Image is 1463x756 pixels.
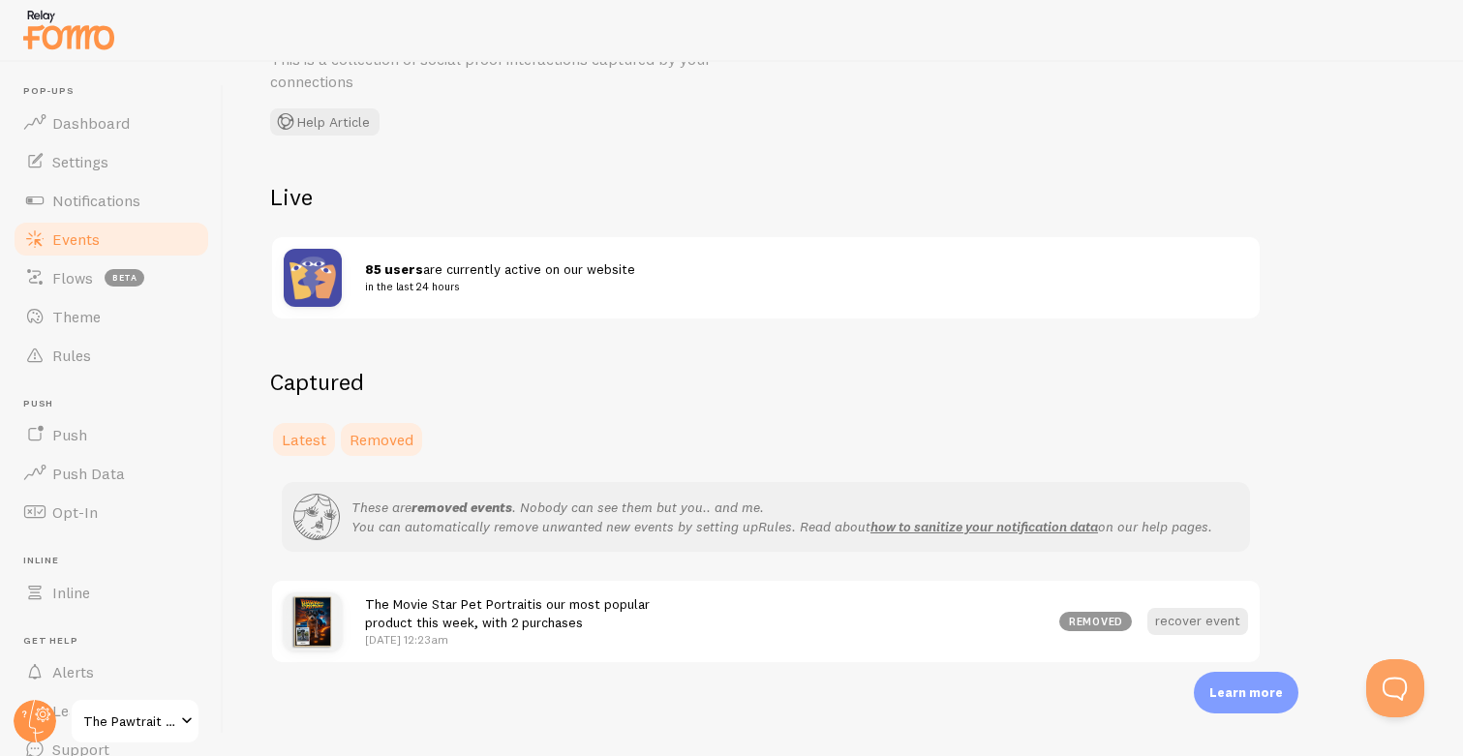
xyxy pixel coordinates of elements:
span: Theme [52,307,101,326]
span: Rules [52,346,91,365]
small: in the last 24 hours [365,278,1225,295]
span: Push Data [52,464,125,483]
img: pageviews.png [284,249,342,307]
p: These are . Nobody can see them but you.. and me. You can automatically remove unwanted new event... [351,498,1212,536]
iframe: Help Scout Beacon - Open [1366,659,1424,717]
a: Flows beta [12,258,211,297]
span: are currently active on our website [365,260,1225,296]
a: Settings [12,142,211,181]
span: Flows [52,268,93,287]
span: Inline [52,583,90,602]
img: 7263cbd0-abc8-4f6b-9d85-ce9852a53676_small.png [284,592,342,650]
span: Opt-In [52,502,98,522]
a: Latest [270,420,338,459]
p: Learn more [1209,683,1283,702]
span: Removed [350,430,413,449]
h2: Live [270,182,1262,212]
a: Theme [12,297,211,336]
a: Alerts [12,652,211,691]
h2: Captured [270,367,1262,397]
span: Events [52,229,100,249]
a: Push [12,415,211,454]
i: Rules [758,518,792,535]
p: [DATE] 12:23am [365,631,650,648]
div: removed [1059,612,1132,631]
a: Dashboard [12,104,211,142]
span: Notifications [52,191,140,210]
a: The Movie Star Pet Portrait [365,595,533,613]
a: Learn [12,691,211,730]
span: Pop-ups [23,85,211,98]
span: The Pawtrait Co [83,710,175,733]
strong: 85 users [365,260,423,278]
a: Notifications [12,181,211,220]
button: recover event [1147,608,1248,635]
a: Inline [12,573,211,612]
span: Settings [52,152,108,171]
span: Alerts [52,662,94,681]
span: is our most popular product this week, with 2 purchases [365,595,650,631]
img: fomo-relay-logo-orange.svg [20,5,117,54]
a: how to sanitize your notification data [870,518,1098,535]
div: Learn more [1194,672,1298,713]
button: Help Article [270,108,380,136]
strong: removed events [411,499,512,516]
a: Removed [338,420,425,459]
a: Opt-In [12,493,211,531]
span: Push [23,398,211,410]
span: Latest [282,430,326,449]
p: This is a collection of social proof interactions captured by your connections [270,48,735,93]
span: Dashboard [52,113,130,133]
span: Inline [23,555,211,567]
a: Rules [12,336,211,375]
span: beta [105,269,144,287]
a: Push Data [12,454,211,493]
a: The Pawtrait Co [70,698,200,744]
span: Push [52,425,87,444]
span: Get Help [23,635,211,648]
a: Events [12,220,211,258]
